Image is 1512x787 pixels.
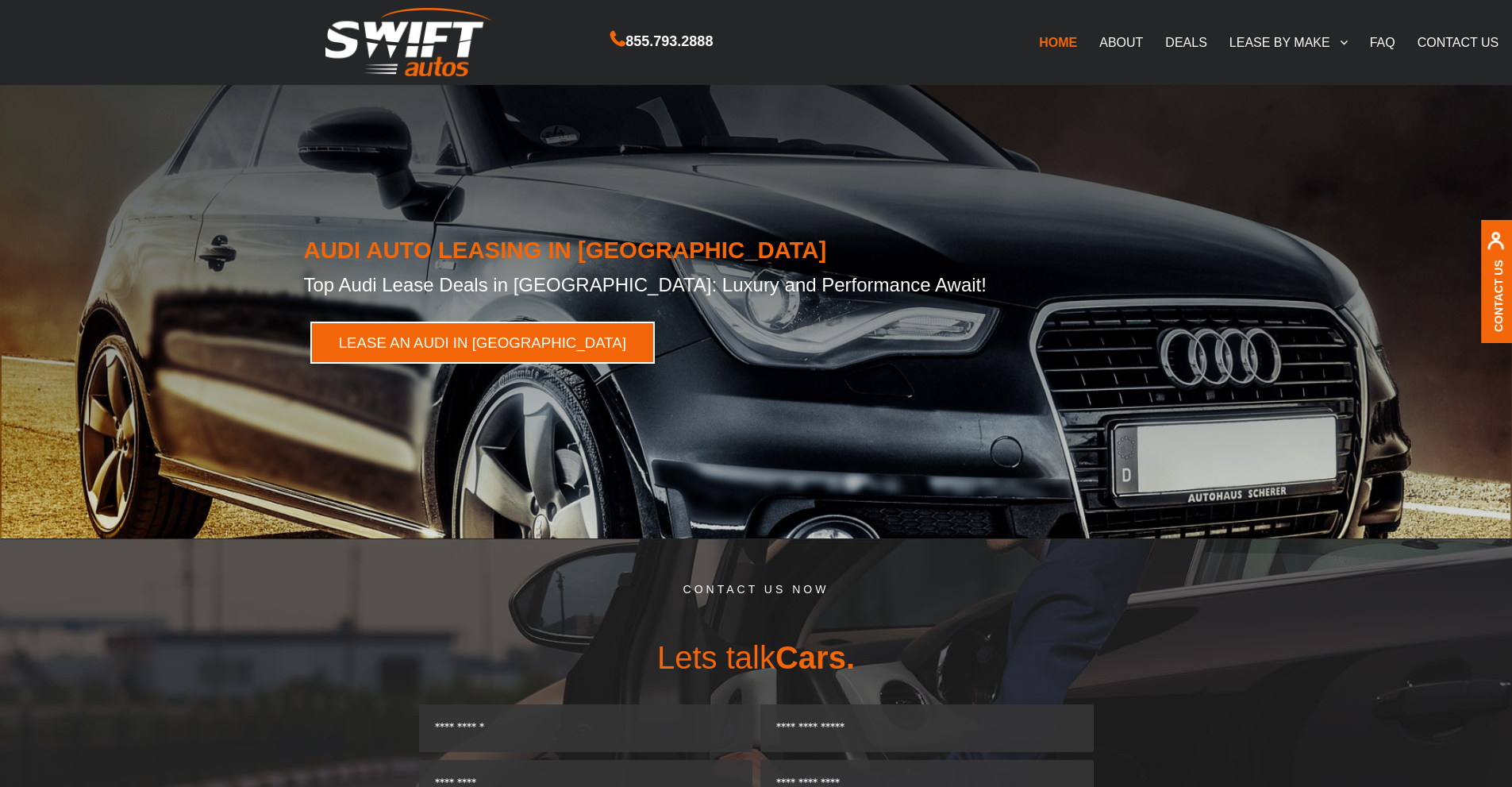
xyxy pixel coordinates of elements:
[1154,25,1218,59] a: DEALS
[1359,25,1406,59] a: FAQ
[304,264,1209,297] h2: Top Audi Lease Deals in [GEOGRAPHIC_DATA]: Luxury and Performance Await!
[775,640,855,675] span: Cars.
[15,584,1497,611] h5: CONTACT US NOW
[325,8,492,77] img: Swift Autos
[310,322,656,364] a: LEASE AN AUDI IN [GEOGRAPHIC_DATA]
[15,611,1497,705] h3: Lets talk
[1218,25,1359,59] a: LEASE BY MAKE
[625,30,713,53] span: 855.793.2888
[1088,25,1154,59] a: ABOUT
[610,35,713,48] a: 855.793.2888
[304,237,1209,263] h1: AUDI AUTO LEASING IN [GEOGRAPHIC_DATA]
[1406,25,1510,59] a: CONTACT US
[1028,25,1088,59] a: HOME
[1492,260,1505,332] a: Contact Us
[1487,232,1505,260] img: contact us, iconuser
